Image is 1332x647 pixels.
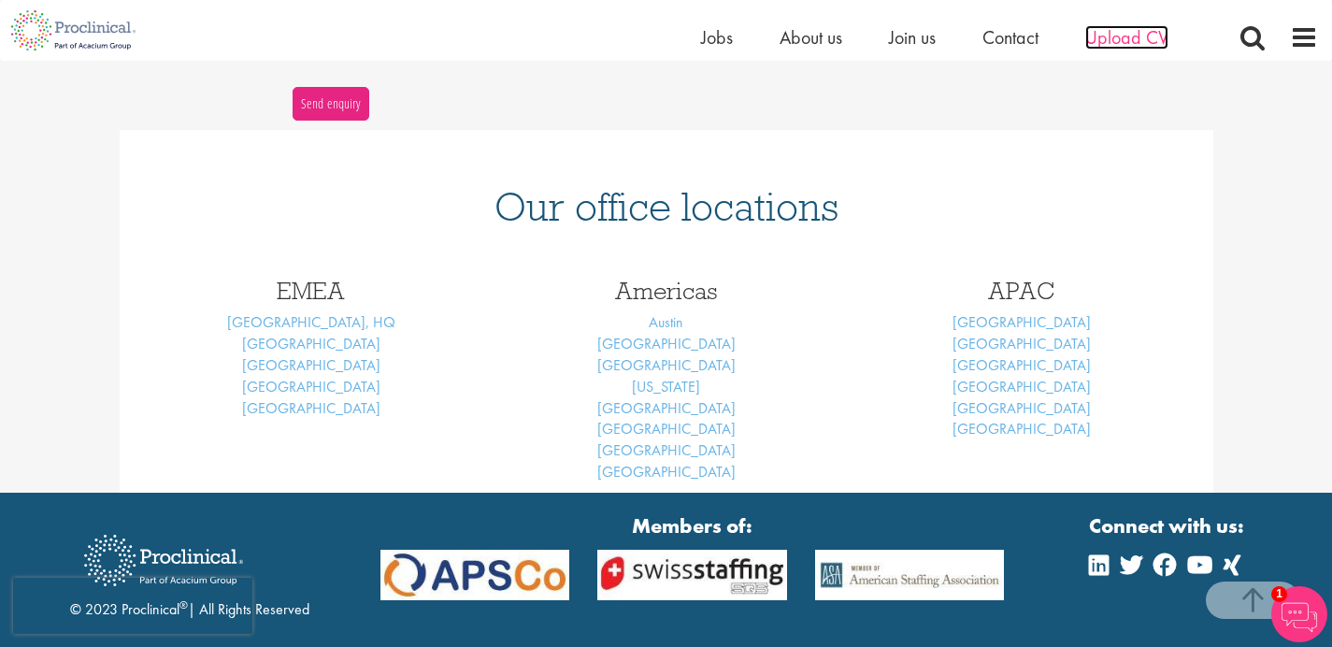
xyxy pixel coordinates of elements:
h3: Americas [503,279,830,303]
a: [US_STATE] [632,377,700,396]
a: [GEOGRAPHIC_DATA] [597,419,736,439]
h3: APAC [858,279,1185,303]
span: Send enquiry [300,93,361,114]
h3: EMEA [148,279,475,303]
a: [GEOGRAPHIC_DATA] [952,334,1091,353]
button: Send enquiry [293,87,369,121]
strong: Connect with us: [1089,511,1248,540]
div: © 2023 Proclinical | All Rights Reserved [70,521,309,621]
a: [GEOGRAPHIC_DATA], HQ [227,312,395,332]
a: [GEOGRAPHIC_DATA] [952,312,1091,332]
img: Chatbot [1271,586,1327,642]
a: Austin [649,312,683,332]
a: Jobs [701,25,733,50]
img: APSCo [366,550,583,600]
a: Contact [982,25,1038,50]
a: Join us [889,25,936,50]
a: [GEOGRAPHIC_DATA] [242,377,380,396]
a: [GEOGRAPHIC_DATA] [952,419,1091,439]
strong: Members of: [380,511,1005,540]
a: [GEOGRAPHIC_DATA] [597,440,736,460]
a: [GEOGRAPHIC_DATA] [952,377,1091,396]
a: Upload CV [1085,25,1168,50]
a: [GEOGRAPHIC_DATA] [597,355,736,375]
img: APSCo [801,550,1018,600]
span: 1 [1271,586,1287,602]
a: [GEOGRAPHIC_DATA] [597,334,736,353]
a: [GEOGRAPHIC_DATA] [242,334,380,353]
a: [GEOGRAPHIC_DATA] [952,355,1091,375]
img: Proclinical Recruitment [70,522,257,599]
a: [GEOGRAPHIC_DATA] [242,398,380,418]
iframe: reCAPTCHA [13,578,252,634]
a: [GEOGRAPHIC_DATA] [952,398,1091,418]
a: [GEOGRAPHIC_DATA] [597,462,736,482]
a: About us [780,25,842,50]
h1: Our office locations [148,186,1185,227]
a: [GEOGRAPHIC_DATA] [242,355,380,375]
a: [GEOGRAPHIC_DATA] [597,398,736,418]
img: APSCo [583,550,800,600]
